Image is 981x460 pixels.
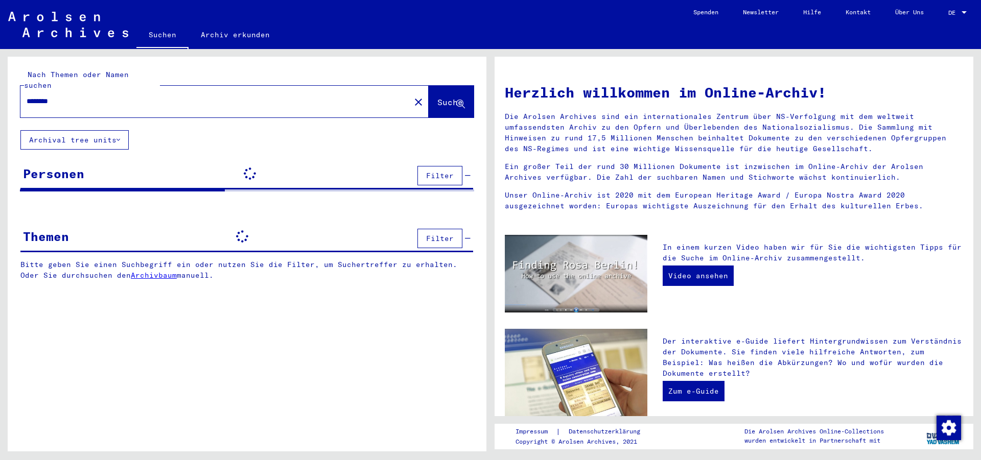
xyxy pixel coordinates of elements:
span: Filter [426,234,454,243]
p: wurden entwickelt in Partnerschaft mit [744,436,884,445]
button: Filter [417,229,462,248]
button: Filter [417,166,462,185]
button: Archival tree units [20,130,129,150]
div: | [516,426,652,437]
p: Der interaktive e-Guide liefert Hintergrundwissen zum Verständnis der Dokumente. Sie finden viele... [663,336,963,379]
button: Clear [408,91,429,112]
span: Suche [437,97,463,107]
mat-icon: close [412,96,425,108]
a: Archiv erkunden [189,22,282,47]
p: Bitte geben Sie einen Suchbegriff ein oder nutzen Sie die Filter, um Suchertreffer zu erhalten. O... [20,259,474,281]
mat-label: Nach Themen oder Namen suchen [24,70,129,90]
p: Ein großer Teil der rund 30 Millionen Dokumente ist inzwischen im Online-Archiv der Arolsen Archi... [505,161,963,183]
p: Unser Online-Archiv ist 2020 mit dem European Heritage Award / Europa Nostra Award 2020 ausgezeic... [505,190,963,211]
img: video.jpg [505,235,647,312]
p: In einem kurzen Video haben wir für Sie die wichtigsten Tipps für die Suche im Online-Archiv zusa... [663,242,963,263]
div: Personen [23,164,84,183]
p: Die Arolsen Archives sind ein internationales Zentrum über NS-Verfolgung mit dem weltweit umfasse... [505,111,963,154]
a: Suchen [136,22,189,49]
img: Arolsen_neg.svg [8,12,128,37]
a: Impressum [516,426,556,437]
img: eguide.jpg [505,329,647,424]
h1: Herzlich willkommen im Online-Archiv! [505,82,963,103]
img: Zustimmung ändern [937,416,961,440]
p: Copyright © Arolsen Archives, 2021 [516,437,652,446]
p: Die Arolsen Archives Online-Collections [744,427,884,436]
div: Themen [23,227,69,246]
a: Datenschutzerklärung [560,426,652,437]
button: Suche [429,86,474,117]
span: Filter [426,171,454,180]
a: Video ansehen [663,265,734,286]
a: Archivbaum [131,271,177,280]
img: yv_logo.png [924,423,963,449]
a: Zum e-Guide [663,381,725,401]
span: DE [948,9,960,16]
